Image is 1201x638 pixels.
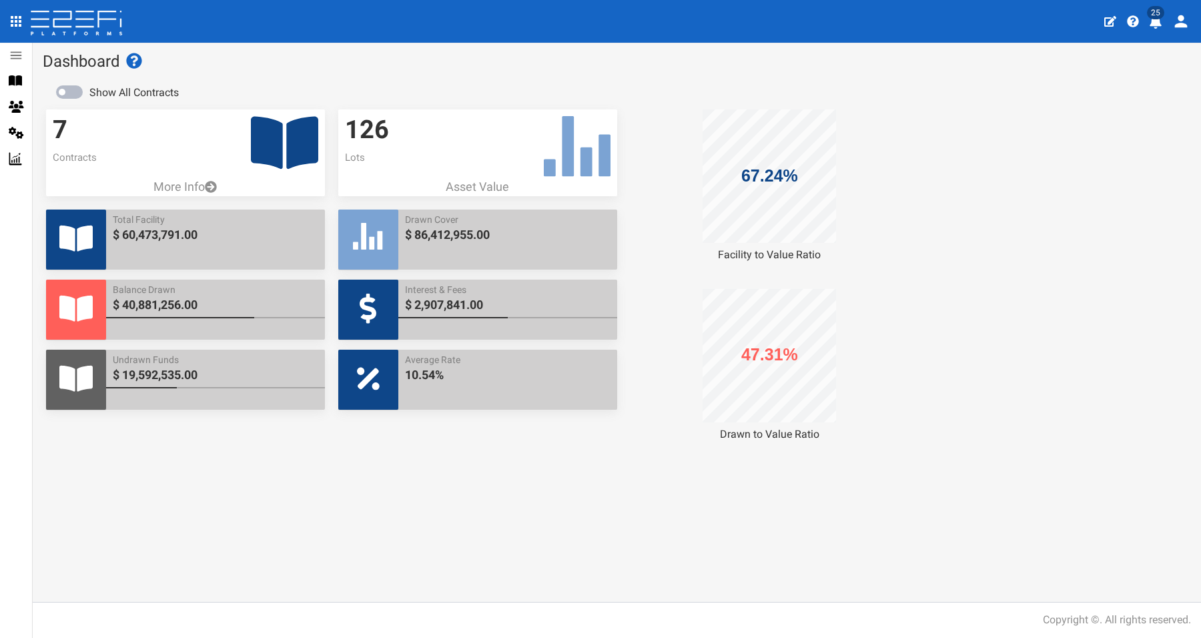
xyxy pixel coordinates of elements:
a: More Info [46,178,325,196]
span: Undrawn Funds [113,353,318,366]
p: Contracts [53,151,318,165]
span: $ 60,473,791.00 [113,226,318,244]
h3: 7 [53,116,318,144]
span: $ 2,907,841.00 [405,296,611,314]
div: Drawn to Value Ratio [631,427,909,442]
span: $ 19,592,535.00 [113,366,318,384]
span: Average Rate [405,353,611,366]
span: Balance Drawn [113,283,318,296]
p: Asset Value [338,178,617,196]
div: Facility to Value Ratio [631,248,909,263]
span: $ 40,881,256.00 [113,296,318,314]
div: Copyright ©. All rights reserved. [1043,613,1191,628]
h3: 126 [345,116,611,144]
p: Lots [345,151,611,165]
span: 10.54% [405,366,611,384]
span: Total Facility [113,213,318,226]
span: $ 86,412,955.00 [405,226,611,244]
span: Drawn Cover [405,213,611,226]
span: Interest & Fees [405,283,611,296]
label: Show All Contracts [89,85,179,101]
h1: Dashboard [43,53,1191,70]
